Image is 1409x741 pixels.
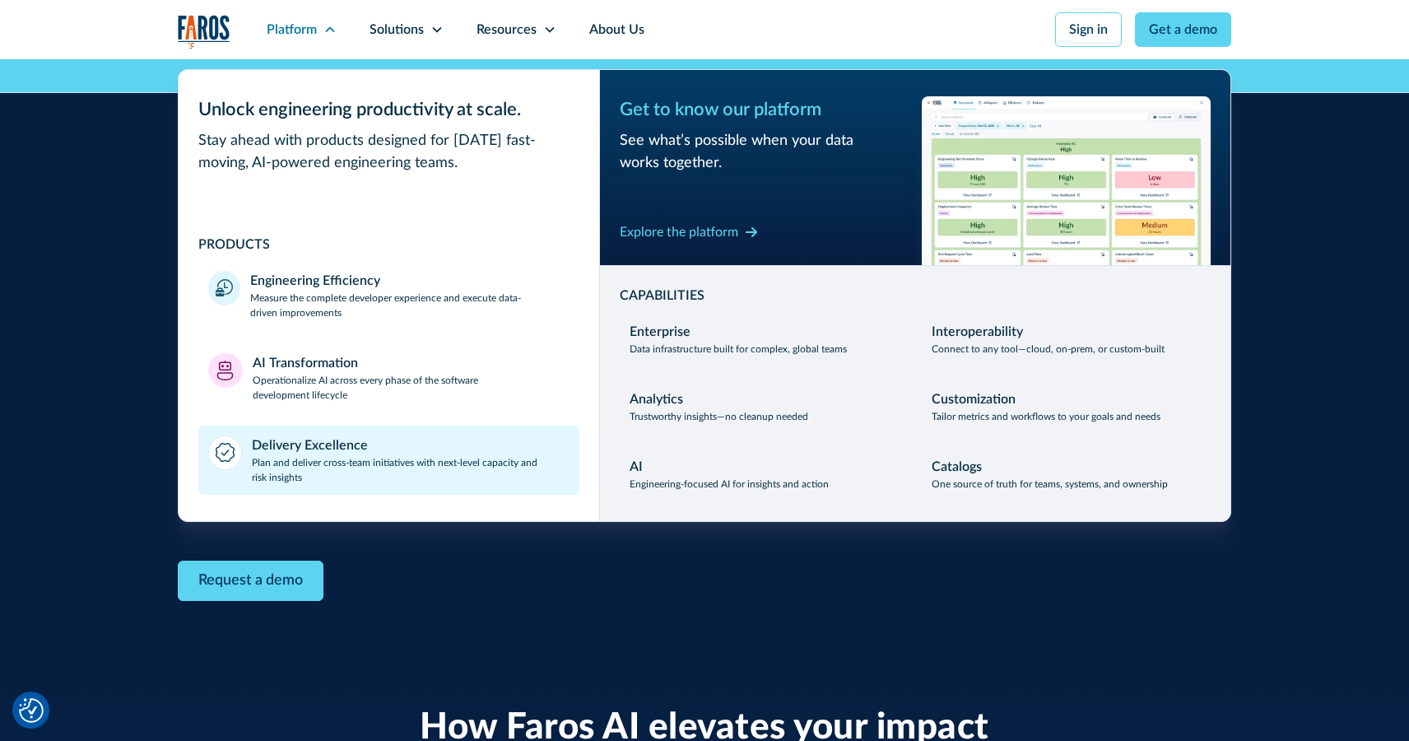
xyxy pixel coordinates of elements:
[250,291,570,320] p: Measure the complete developer experience and execute data-driven improvements
[932,409,1160,424] p: Tailor metrics and workflows to your goals and needs
[922,380,1211,434] a: CustomizationTailor metrics and workflows to your goals and needs
[620,219,758,245] a: Explore the platform
[252,455,570,485] p: Plan and deliver cross-team initiatives with next-level capacity and risk insights
[630,342,847,357] p: Data infrastructure built for complex, global teams
[922,447,1211,501] a: CatalogsOne source of truth for teams, systems, and ownership
[630,409,808,424] p: Trustworthy insights—no cleanup needed
[19,698,44,723] button: Cookie Settings
[630,389,683,409] div: Analytics
[1135,12,1231,47] a: Get a demo
[630,477,829,492] p: Engineering-focused AI for insights and action
[198,130,579,175] div: Stay ahead with products designed for [DATE] fast-moving, AI-powered engineering teams.
[178,15,230,49] a: home
[932,389,1016,409] div: Customization
[370,20,424,40] div: Solutions
[253,373,570,403] p: Operationalize AI across every phase of the software development lifecycle
[1055,12,1122,47] a: Sign in
[620,286,1211,305] div: CAPABILITIES
[198,96,579,123] div: Unlock engineering productivity at scale.
[620,222,738,242] div: Explore the platform
[630,457,643,477] div: AI
[198,426,579,495] a: Delivery ExcellencePlan and deliver cross-team initiatives with next-level capacity and risk insi...
[620,130,909,175] div: See what’s possible when your data works together.
[922,96,1211,265] img: Workflow productivity trends heatmap chart
[620,447,909,501] a: AIEngineering-focused AI for insights and action
[178,15,230,49] img: Logo of the analytics and reporting company Faros.
[178,59,1231,522] nav: Platform
[198,261,579,330] a: Engineering EfficiencyMeasure the complete developer experience and execute data-driven improvements
[932,322,1023,342] div: Interoperability
[477,20,537,40] div: Resources
[922,312,1211,366] a: InteroperabilityConnect to any tool—cloud, on-prem, or custom-built
[19,698,44,723] img: Revisit consent button
[932,457,982,477] div: Catalogs
[252,436,368,455] div: Delivery Excellence
[198,343,579,412] a: AI TransformationOperationalize AI across every phase of the software development lifecycle
[630,322,691,342] div: Enterprise
[620,312,909,366] a: EnterpriseData infrastructure built for complex, global teams
[250,271,380,291] div: Engineering Efficiency
[178,561,323,601] a: Contact Modal
[267,20,317,40] div: Platform
[932,342,1165,357] p: Connect to any tool—cloud, on-prem, or custom-built
[198,235,579,254] div: PRODUCTS
[253,353,358,373] div: AI Transformation
[932,477,1168,492] p: One source of truth for teams, systems, and ownership
[620,380,909,434] a: AnalyticsTrustworthy insights—no cleanup needed
[620,96,909,123] div: Get to know our platform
